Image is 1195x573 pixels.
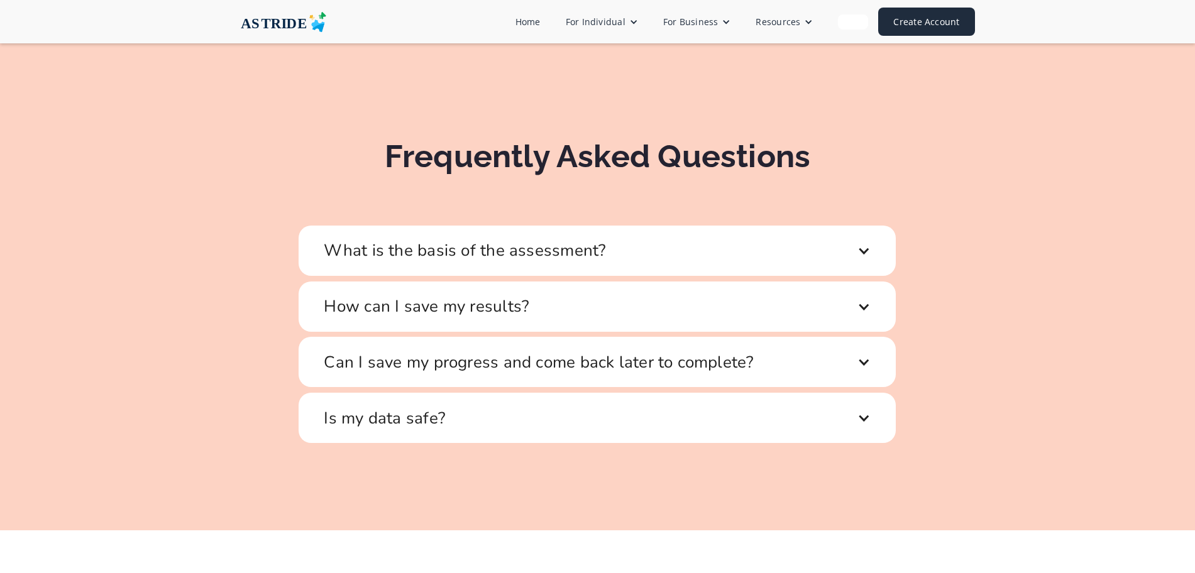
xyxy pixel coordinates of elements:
div: Can I save my progress and come back later to complete? [324,337,871,387]
div: For Business [663,15,719,28]
div: What is the basis of the assessment? [324,241,606,260]
div: How can I save my results? [324,281,871,332]
a: Create Account [878,8,974,36]
div: Can I save my progress and come back later to complete? [324,352,754,372]
div: What is the basis of the assessment? [324,226,871,276]
div: Is my data safe? [324,408,446,428]
div: How can I save my results? [324,297,529,316]
div: Is my data safe? [324,393,871,443]
div: For Business [651,10,744,33]
div: For Individual [553,10,651,33]
div: Resources [756,15,800,28]
a: Home [503,10,553,33]
h2: Frequently Asked Questions [385,106,811,175]
div: Resources [743,10,825,33]
div: For Individual [566,15,625,28]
